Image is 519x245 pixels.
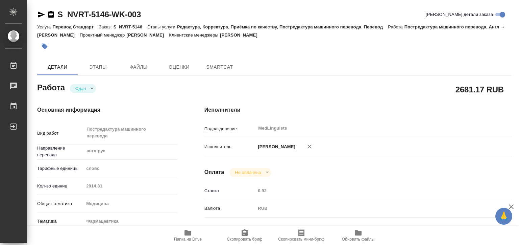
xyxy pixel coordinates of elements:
input: Пустое поле [84,181,177,191]
span: Скопировать мини-бриф [278,237,324,242]
p: Исполнитель [204,143,256,150]
span: 🙏 [498,209,510,223]
h2: Работа [37,81,65,93]
p: Услуга [37,24,52,29]
p: Редактура, Корректура, Приёмка по качеству, Постредактура машинного перевода, Перевод [177,24,388,29]
p: Перевод Стандарт [52,24,99,29]
h2: 2681.17 RUB [455,84,504,95]
p: [PERSON_NAME] [255,143,295,150]
p: Клиентские менеджеры [169,32,220,38]
h4: Исполнители [204,106,512,114]
button: Удалить исполнителя [302,139,317,154]
p: [PERSON_NAME] [126,32,169,38]
button: Папка на Drive [159,226,216,245]
button: Скопировать ссылку для ЯМессенджера [37,10,45,19]
span: Обновить файлы [342,237,375,242]
span: Файлы [122,63,155,71]
p: Тематика [37,218,84,225]
button: Не оплачена [233,170,263,175]
h4: Основная информация [37,106,177,114]
button: Скопировать мини-бриф [273,226,330,245]
a: S_NVRT-5146-WK-003 [57,10,141,19]
p: Работа [388,24,404,29]
p: Этапы услуги [147,24,177,29]
span: Детали [41,63,74,71]
div: RUB [255,203,486,214]
span: Оценки [163,63,195,71]
p: Ставка [204,187,256,194]
p: Заказ: [99,24,113,29]
span: Этапы [82,63,114,71]
div: Сдан [70,84,96,93]
span: SmartCat [203,63,236,71]
span: Папка на Drive [174,237,202,242]
button: Скопировать ссылку [47,10,55,19]
div: слово [84,163,177,174]
p: Общая тематика [37,200,84,207]
h4: Оплата [204,168,224,176]
button: Добавить тэг [37,39,52,54]
p: Тарифные единицы [37,165,84,172]
p: Валюта [204,205,256,212]
button: Сдан [73,86,88,91]
p: Проектный менеджер [80,32,126,38]
p: Направление перевода [37,145,84,158]
button: Скопировать бриф [216,226,273,245]
p: S_NVRT-5146 [114,24,147,29]
div: Сдан [229,168,271,177]
button: 🙏 [495,208,512,225]
p: [PERSON_NAME] [220,32,263,38]
div: Фармацевтика [84,216,177,227]
input: Пустое поле [255,186,486,196]
p: Кол-во единиц [37,183,84,190]
div: Медицина [84,198,177,209]
p: Вид работ [37,130,84,137]
p: Подразделение [204,126,256,132]
span: Скопировать бриф [227,237,262,242]
span: [PERSON_NAME] детали заказа [426,11,493,18]
button: Обновить файлы [330,226,387,245]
